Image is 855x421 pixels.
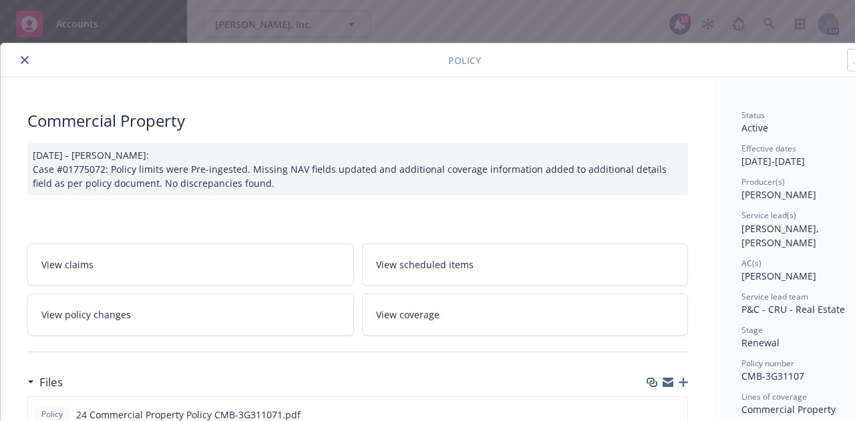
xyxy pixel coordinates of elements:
[41,258,94,272] span: View claims
[741,370,804,382] span: CMB-3G31107
[741,109,765,121] span: Status
[741,303,845,316] span: P&C - CRU - Real Estate
[376,308,440,322] span: View coverage
[741,143,796,154] span: Effective dates
[27,294,354,336] a: View policy changes
[741,209,796,221] span: Service lead(s)
[741,270,816,282] span: [PERSON_NAME]
[741,176,785,187] span: Producer(s)
[376,258,474,272] span: View scheduled items
[741,358,794,369] span: Policy number
[39,408,65,420] span: Policy
[741,324,763,336] span: Stage
[741,336,780,349] span: Renewal
[362,294,689,336] a: View coverage
[41,308,131,322] span: View policy changes
[741,188,816,201] span: [PERSON_NAME]
[39,374,63,391] h3: Files
[448,53,481,67] span: Policy
[741,222,822,249] span: [PERSON_NAME], [PERSON_NAME]
[27,143,688,195] div: [DATE] - [PERSON_NAME]: Case #01775072: Policy limits were Pre-ingested. Missing NAV fields updat...
[362,244,689,286] a: View scheduled items
[17,52,33,68] button: close
[741,258,761,269] span: AC(s)
[27,244,354,286] a: View claims
[27,374,63,391] div: Files
[741,291,808,302] span: Service lead team
[741,121,768,134] span: Active
[741,391,807,402] span: Lines of coverage
[27,109,688,132] div: Commercial Property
